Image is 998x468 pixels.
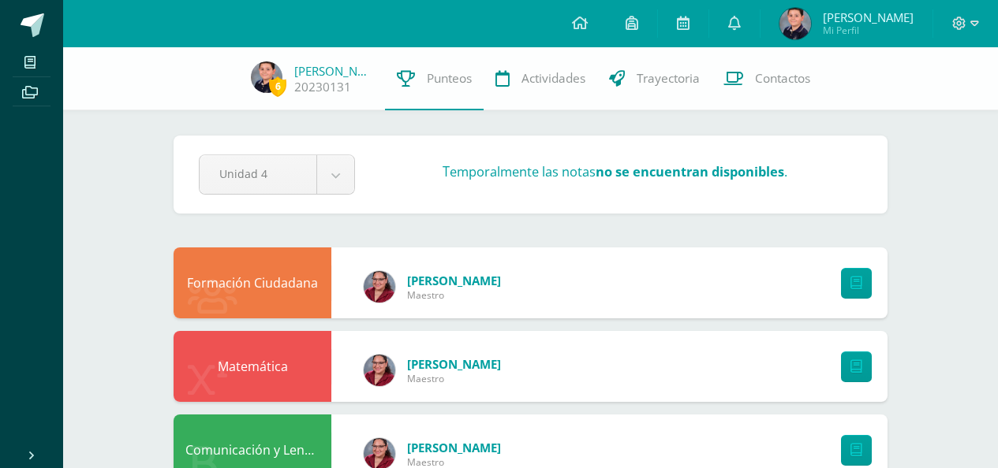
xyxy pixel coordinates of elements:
span: [PERSON_NAME] [407,440,501,455]
img: a2412bf76b1055ed2ca12dd74e191724.png [251,61,282,93]
span: Mi Perfil [823,24,914,37]
span: Punteos [427,70,472,87]
span: [PERSON_NAME] [407,273,501,288]
a: 20230131 [294,79,351,95]
span: Maestro [407,372,501,385]
strong: no se encuentran disponibles [596,163,784,180]
a: Unidad 4 [200,155,354,194]
span: [PERSON_NAME] [823,9,914,25]
span: Trayectoria [637,70,700,87]
img: a2412bf76b1055ed2ca12dd74e191724.png [779,8,811,39]
span: Unidad 4 [219,155,297,192]
img: ced593bbe059b44c48742505438c54e8.png [364,271,395,303]
div: Matemática [174,331,331,402]
a: Trayectoria [597,47,712,110]
h3: Temporalmente las notas . [443,163,787,180]
img: ced593bbe059b44c48742505438c54e8.png [364,355,395,386]
span: 6 [269,76,286,96]
span: Actividades [521,70,585,87]
span: Contactos [755,70,810,87]
a: Actividades [484,47,597,110]
a: Contactos [712,47,822,110]
a: [PERSON_NAME] [294,63,373,79]
div: Formación Ciudadana [174,247,331,318]
span: Maestro [407,288,501,302]
span: [PERSON_NAME] [407,356,501,372]
a: Punteos [385,47,484,110]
